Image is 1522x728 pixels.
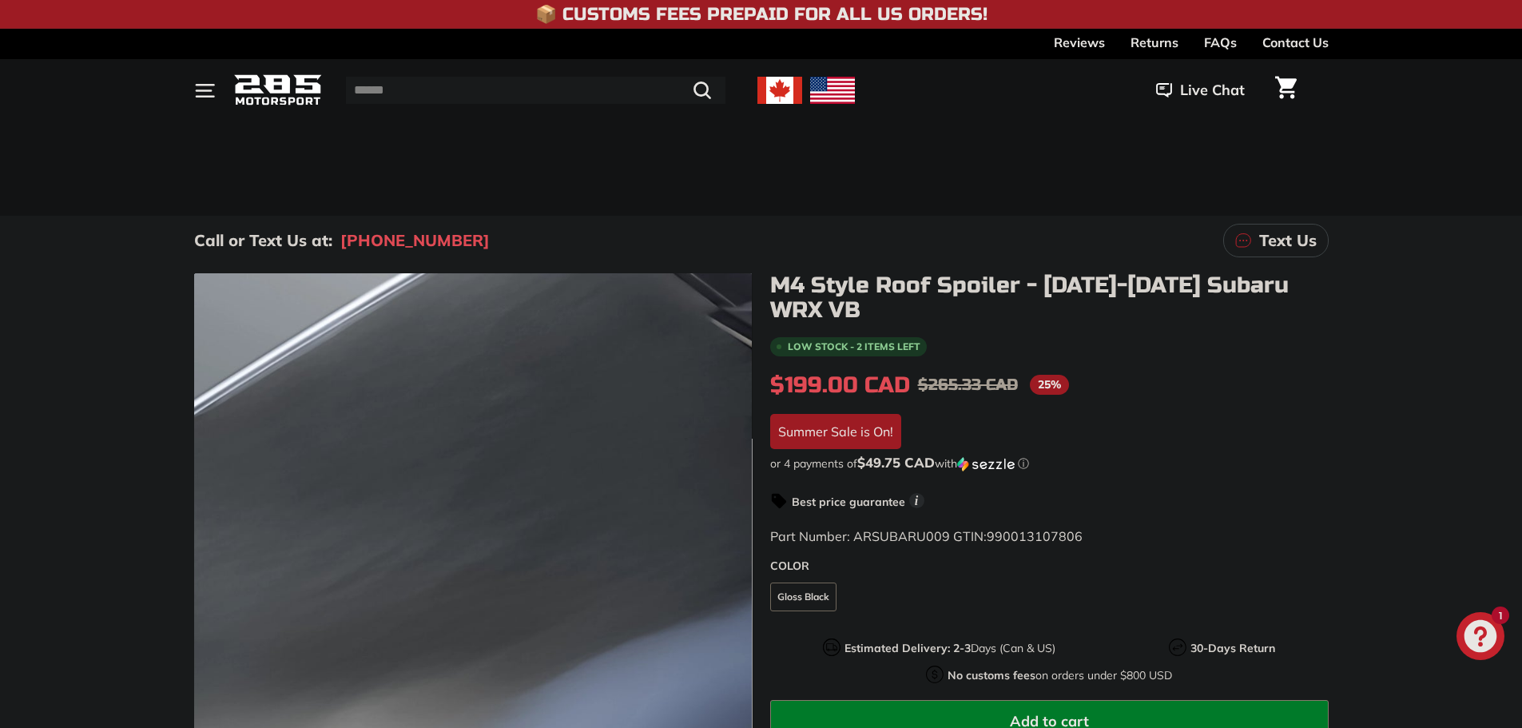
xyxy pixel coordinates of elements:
span: Part Number: ARSUBARU009 GTIN: [770,528,1083,544]
a: Contact Us [1262,29,1329,56]
span: Live Chat [1180,80,1245,101]
span: $265.33 CAD [918,375,1018,395]
strong: Best price guarantee [792,495,905,509]
div: or 4 payments of with [770,455,1329,471]
a: Returns [1131,29,1178,56]
strong: Estimated Delivery: 2-3 [844,641,971,655]
p: on orders under $800 USD [948,667,1172,684]
a: Text Us [1223,224,1329,257]
p: Call or Text Us at: [194,229,332,253]
h4: 📦 Customs Fees Prepaid for All US Orders! [535,5,988,24]
div: Summer Sale is On! [770,414,901,449]
span: Low stock - 2 items left [788,342,920,352]
strong: 30-Days Return [1190,641,1275,655]
img: Sezzle [957,457,1015,471]
button: Live Chat [1135,70,1266,110]
strong: No customs fees [948,668,1035,682]
span: 990013107806 [987,528,1083,544]
a: Cart [1266,63,1306,117]
input: Search [346,77,725,104]
label: COLOR [770,558,1329,575]
a: FAQs [1204,29,1237,56]
inbox-online-store-chat: Shopify online store chat [1452,612,1509,664]
h1: M4 Style Roof Spoiler - [DATE]-[DATE] Subaru WRX VB [770,273,1329,323]
span: $49.75 CAD [857,454,935,471]
span: i [909,493,924,508]
a: Reviews [1054,29,1105,56]
p: Days (Can & US) [844,640,1055,657]
a: [PHONE_NUMBER] [340,229,490,253]
p: Text Us [1259,229,1317,253]
span: $199.00 CAD [770,372,910,399]
span: 25% [1030,375,1069,395]
div: or 4 payments of$49.75 CADwithSezzle Click to learn more about Sezzle [770,455,1329,471]
img: Logo_285_Motorsport_areodynamics_components [234,72,322,109]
